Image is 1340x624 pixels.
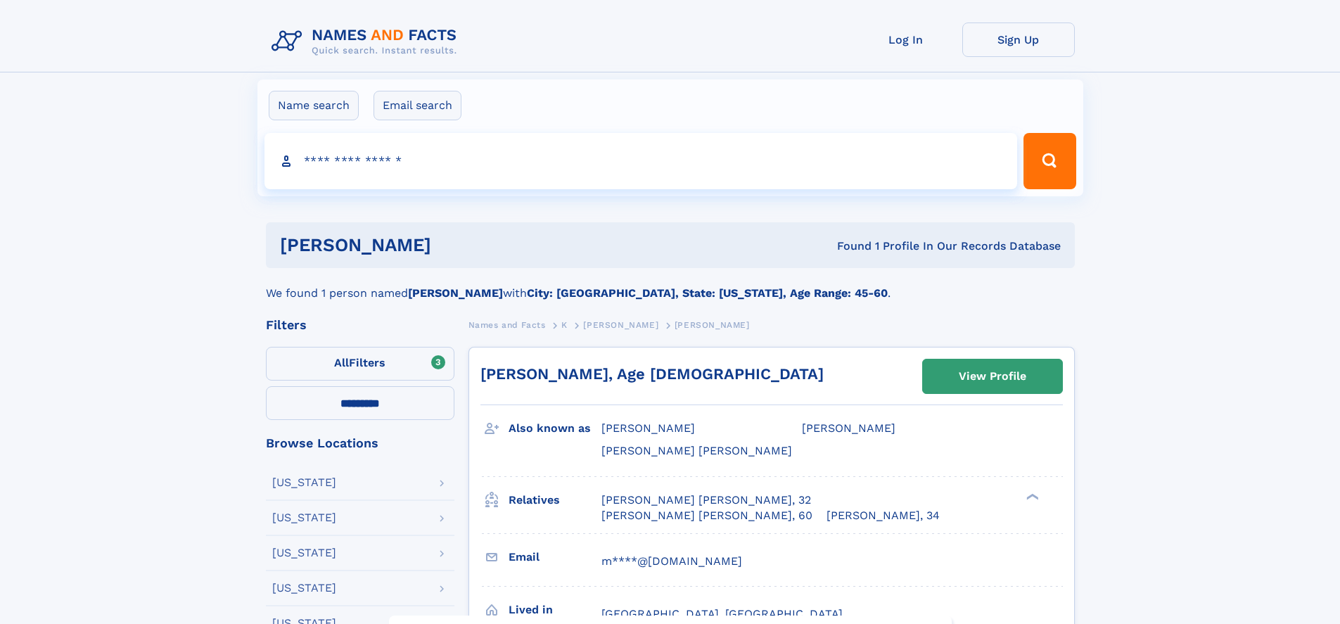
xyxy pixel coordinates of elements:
label: Name search [269,91,359,120]
a: K [561,316,568,333]
span: [PERSON_NAME] [PERSON_NAME] [601,444,792,457]
h3: Email [509,545,601,569]
span: K [561,320,568,330]
div: [US_STATE] [272,582,336,594]
span: [PERSON_NAME] [802,421,895,435]
div: [US_STATE] [272,547,336,559]
img: Logo Names and Facts [266,23,468,61]
span: All [334,356,349,369]
span: [GEOGRAPHIC_DATA], [GEOGRAPHIC_DATA] [601,607,843,620]
span: [PERSON_NAME] [675,320,750,330]
div: [US_STATE] [272,477,336,488]
label: Filters [266,347,454,381]
div: ❯ [1023,492,1040,501]
h3: Lived in [509,598,601,622]
span: [PERSON_NAME] [583,320,658,330]
a: [PERSON_NAME] [PERSON_NAME], 32 [601,492,811,508]
b: [PERSON_NAME] [408,286,503,300]
h1: [PERSON_NAME] [280,236,634,254]
button: Search Button [1023,133,1076,189]
div: [US_STATE] [272,512,336,523]
a: [PERSON_NAME] [583,316,658,333]
a: [PERSON_NAME], 34 [827,508,940,523]
div: Filters [266,319,454,331]
span: [PERSON_NAME] [601,421,695,435]
h3: Also known as [509,416,601,440]
div: Browse Locations [266,437,454,450]
a: Names and Facts [468,316,546,333]
a: View Profile [923,359,1062,393]
div: We found 1 person named with . [266,268,1075,302]
h3: Relatives [509,488,601,512]
label: Email search [374,91,461,120]
b: City: [GEOGRAPHIC_DATA], State: [US_STATE], Age Range: 45-60 [527,286,888,300]
div: Found 1 Profile In Our Records Database [634,238,1061,254]
a: [PERSON_NAME], Age [DEMOGRAPHIC_DATA] [480,365,824,383]
div: View Profile [959,360,1026,393]
a: Log In [850,23,962,57]
a: [PERSON_NAME] [PERSON_NAME], 60 [601,508,812,523]
a: Sign Up [962,23,1075,57]
input: search input [264,133,1018,189]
